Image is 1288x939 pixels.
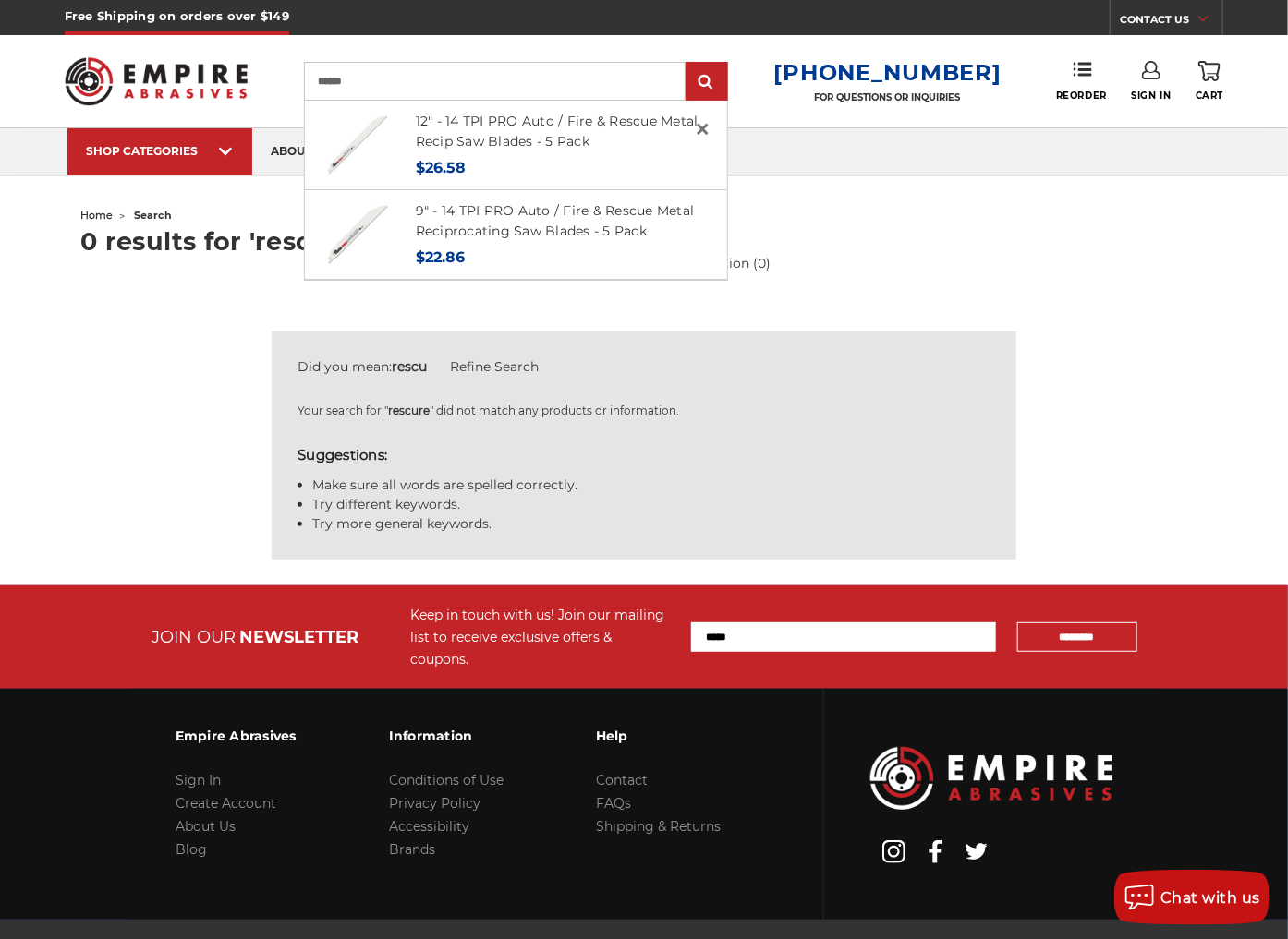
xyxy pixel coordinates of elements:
span: Cart [1196,90,1223,102]
p: Your search for " " did not match any products or information. [298,403,990,419]
span: search [134,209,172,222]
span: $26.58 [416,159,466,176]
span: Chat with us [1160,889,1260,907]
a: Shipping & Returns [596,818,721,835]
a: Contact [596,772,648,789]
a: [PHONE_NUMBER] [774,59,1002,86]
a: FAQs [596,795,631,812]
a: home [80,209,113,222]
strong: rescure [388,403,430,417]
a: 12" - 14 TPI PRO Auto / Fire & Rescue Metal Recip Saw Blades - 5 Pack [416,113,699,150]
strong: rescu [392,358,427,375]
a: Conditions of Use [389,772,504,789]
img: Empire Abrasives [65,45,249,117]
img: Empire Abrasives Logo Image [870,747,1112,810]
a: about us [252,128,348,175]
input: Submit [688,64,725,101]
a: Refine Search [450,358,539,375]
a: Sign In [176,772,221,789]
span: × [694,111,711,147]
li: Try different keywords. [312,495,990,514]
a: Privacy Policy [389,795,480,812]
div: SHOP CATEGORIES [86,144,234,158]
div: Keep in touch with us! Join our mailing list to receive exclusive offers & coupons. [411,604,673,670]
h3: Empire Abrasives [176,716,297,755]
button: Chat with us [1114,870,1270,925]
a: Create Account [176,795,276,812]
span: JOIN OUR [152,627,237,647]
h3: Information [389,716,504,755]
h5: Suggestions: [298,445,990,466]
a: Accessibility [389,818,469,835]
span: Sign In [1132,90,1172,102]
a: 9" - 14 TPI PRO Auto / Fire & Rescue Metal Reciprocating Saw Blades - 5 Pack [416,202,695,240]
span: $22.86 [416,248,465,266]
li: Try more general keywords. [312,514,990,534]
div: Did you mean: [298,357,990,377]
span: Reorder [1056,90,1107,102]
a: CONTACT US [1120,9,1222,35]
a: Cart [1196,61,1223,102]
p: FOR QUESTIONS OR INQUIRIES [774,91,1002,103]
h1: 0 results for 'rescure' [80,229,1207,254]
a: Blog [176,841,207,858]
a: About Us [176,818,236,835]
li: Make sure all words are spelled correctly. [312,476,990,495]
a: Reorder [1056,61,1107,101]
img: Morse PRO 12 inch 14 TPI auto, fire and rescue reciprocating saw blade, bi-metal construction for... [326,114,389,176]
a: Close [687,114,717,144]
h3: Help [596,716,721,755]
img: 9 inch MK Morse PRO auto, fire and rescue reciprocating saw blade with 14 TPI, ideal for cutting ... [326,203,389,266]
span: NEWSLETTER [240,627,359,647]
a: Brands [389,841,435,858]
